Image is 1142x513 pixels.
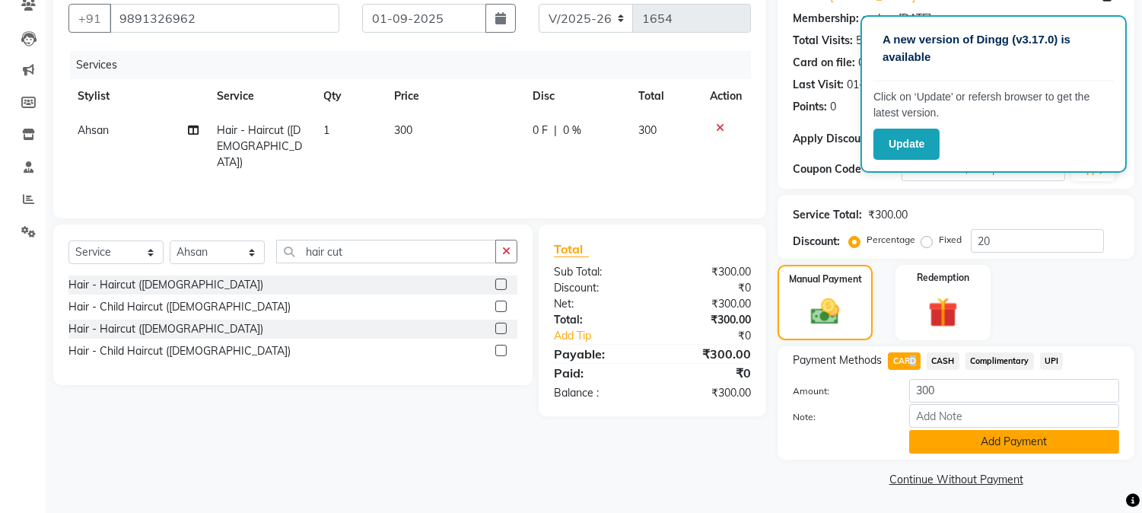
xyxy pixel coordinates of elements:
div: ₹0 [653,280,763,296]
span: | [554,123,557,139]
p: A new version of Dingg (v3.17.0) is available [883,31,1105,65]
span: Ahsan [78,123,109,137]
span: Payment Methods [793,352,882,368]
div: ₹300.00 [653,264,763,280]
div: 5 [856,33,862,49]
div: 01-09-2025 [847,77,905,93]
div: 0 [830,99,836,115]
button: Update [873,129,940,160]
button: Add Payment [909,430,1119,454]
div: ₹300.00 [653,345,763,363]
span: Total [554,241,589,257]
div: Apply Discount [793,131,902,147]
div: Points: [793,99,827,115]
div: ₹300.00 [653,312,763,328]
input: Search by Name/Mobile/Email/Code [110,4,339,33]
th: Total [629,79,701,113]
label: Amount: [781,384,898,398]
label: Redemption [917,271,969,285]
a: Continue Without Payment [781,472,1131,488]
div: Hair - Child Haircut ([DEMOGRAPHIC_DATA]) [68,343,291,359]
div: ₹300.00 [653,385,763,401]
label: Note: [781,410,898,424]
div: ₹0 [671,328,763,344]
div: end on [DATE] [862,11,931,27]
th: Service [208,79,314,113]
div: Membership: [793,11,859,27]
img: _cash.svg [802,295,848,328]
span: Hair - Haircut ([DEMOGRAPHIC_DATA]) [217,123,302,169]
div: Payable: [542,345,653,363]
div: Paid: [542,364,653,382]
span: CARD [888,352,921,370]
input: Add Note [909,404,1119,428]
div: Total: [542,312,653,328]
div: ₹300.00 [868,207,908,223]
div: Total Visits: [793,33,853,49]
th: Action [701,79,751,113]
span: CASH [927,352,959,370]
input: Amount [909,379,1119,403]
img: _gift.svg [919,294,967,331]
span: 0 F [533,123,548,139]
div: Hair - Haircut ([DEMOGRAPHIC_DATA]) [68,321,263,337]
label: Fixed [939,233,962,247]
span: 0 % [563,123,581,139]
div: Service Total: [793,207,862,223]
span: 300 [638,123,657,137]
div: Discount: [793,234,840,250]
div: Services [70,51,762,79]
div: Discount: [542,280,653,296]
input: Search or Scan [276,240,496,263]
div: Card on file: [793,55,855,71]
div: ₹0 [653,364,763,382]
label: Percentage [867,233,915,247]
p: Click on ‘Update’ or refersh browser to get the latest version. [873,89,1114,121]
th: Price [385,79,523,113]
div: Balance : [542,385,653,401]
div: Last Visit: [793,77,844,93]
label: Manual Payment [789,272,862,286]
span: UPI [1040,352,1064,370]
th: Qty [314,79,385,113]
div: 0 [858,55,864,71]
span: 1 [323,123,329,137]
div: Hair - Child Haircut ([DEMOGRAPHIC_DATA]) [68,299,291,315]
div: Net: [542,296,653,312]
th: Disc [523,79,629,113]
span: 300 [394,123,412,137]
div: Hair - Haircut ([DEMOGRAPHIC_DATA]) [68,277,263,293]
div: ₹300.00 [653,296,763,312]
div: Sub Total: [542,264,653,280]
span: Complimentary [965,352,1034,370]
button: +91 [68,4,111,33]
a: Add Tip [542,328,671,344]
div: Coupon Code [793,161,902,177]
th: Stylist [68,79,208,113]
